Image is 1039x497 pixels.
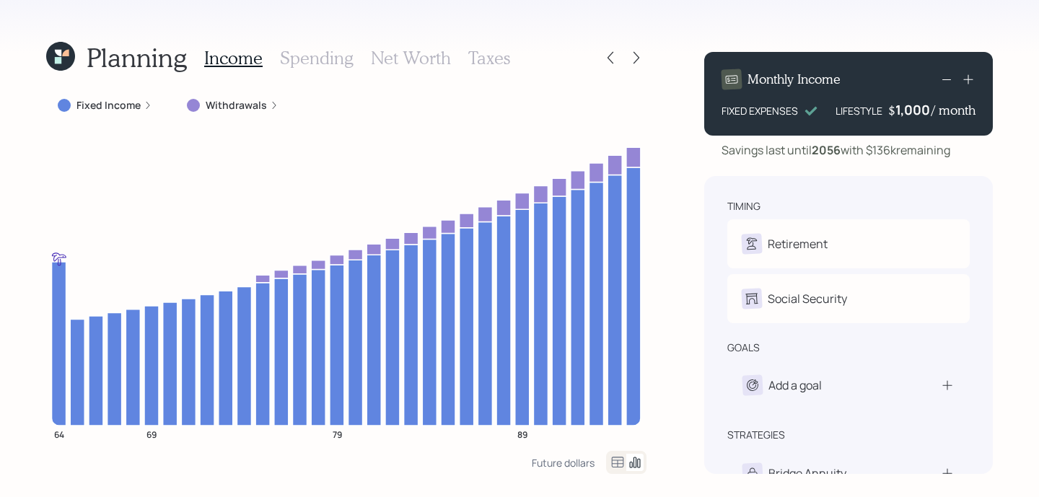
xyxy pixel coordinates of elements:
[895,101,931,118] div: 1,000
[517,428,527,440] tspan: 89
[768,377,822,394] div: Add a goal
[280,48,354,69] h3: Spending
[768,235,828,252] div: Retirement
[76,98,141,113] label: Fixed Income
[532,456,595,470] div: Future dollars
[748,71,841,87] h4: Monthly Income
[146,428,157,440] tspan: 69
[722,141,950,159] div: Savings last until with $136k remaining
[87,42,187,73] h1: Planning
[371,48,451,69] h3: Net Worth
[727,340,760,355] div: goals
[204,48,263,69] h3: Income
[206,98,267,113] label: Withdrawals
[468,48,510,69] h3: Taxes
[54,428,64,440] tspan: 64
[812,142,841,158] b: 2056
[768,290,847,307] div: Social Security
[836,103,882,118] div: LIFESTYLE
[722,103,798,118] div: FIXED EXPENSES
[727,428,785,442] div: strategies
[931,102,976,118] h4: / month
[333,428,342,440] tspan: 79
[768,465,846,482] div: Bridge Annuity
[888,102,895,118] h4: $
[727,199,760,214] div: timing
